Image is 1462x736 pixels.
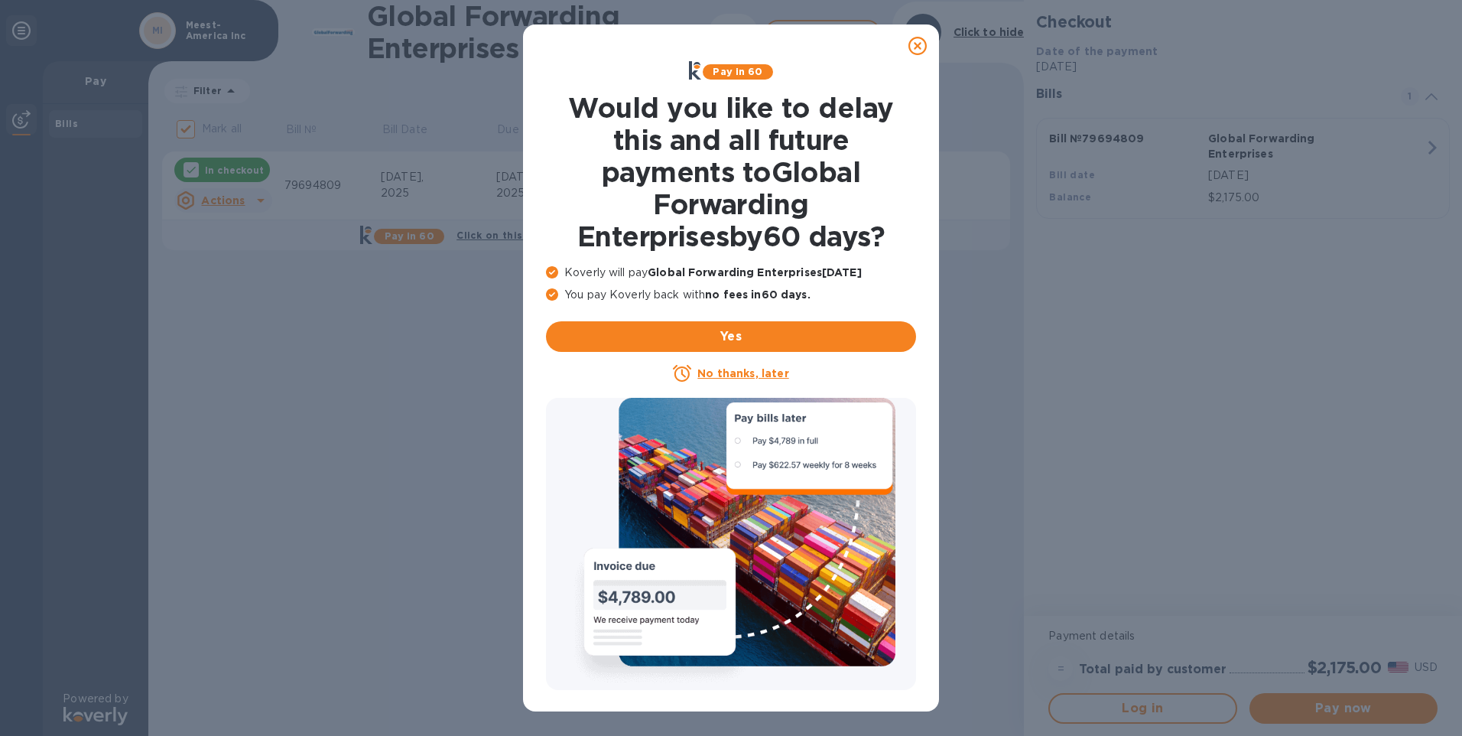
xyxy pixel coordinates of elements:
b: Pay in 60 [713,66,762,77]
p: You pay Koverly back with [546,287,916,303]
u: No thanks, later [697,367,788,379]
p: Koverly will pay [546,265,916,281]
b: no fees in 60 days . [705,288,810,301]
h1: Would you like to delay this and all future payments to Global Forwarding Enterprises by 60 days ? [546,92,916,252]
b: Global Forwarding Enterprises [DATE] [648,266,862,278]
button: Yes [546,321,916,352]
span: Yes [558,327,904,346]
